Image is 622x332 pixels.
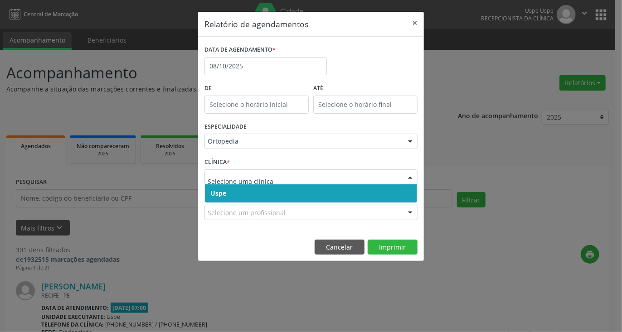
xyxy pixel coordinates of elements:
[204,120,247,134] label: ESPECIALIDADE
[204,82,309,96] label: De
[313,96,418,114] input: Selecione o horário final
[208,208,286,217] span: Selecione um profissional
[208,137,399,146] span: Ortopedia
[204,43,276,57] label: DATA DE AGENDAMENTO
[204,96,309,114] input: Selecione o horário inicial
[406,12,424,34] button: Close
[204,57,327,75] input: Selecione uma data ou intervalo
[315,240,364,255] button: Cancelar
[210,189,226,197] span: Uspe
[204,18,308,30] h5: Relatório de agendamentos
[368,240,418,255] button: Imprimir
[204,155,230,169] label: CLÍNICA
[313,82,418,96] label: ATÉ
[208,173,399,191] input: Selecione uma clínica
